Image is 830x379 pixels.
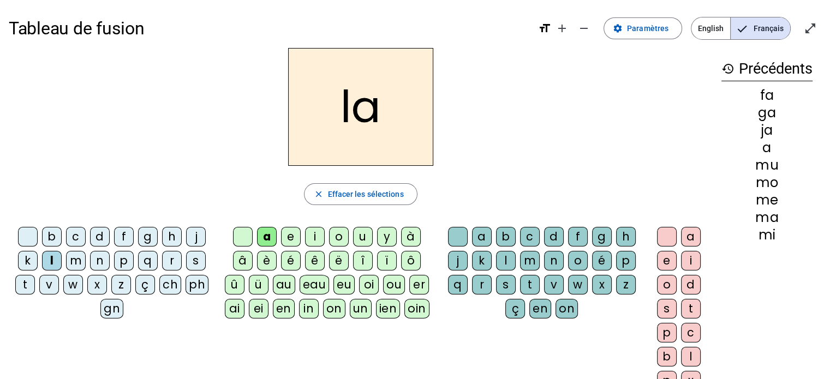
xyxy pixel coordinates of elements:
div: e [281,227,301,246]
div: d [90,227,110,246]
h1: Tableau de fusion [9,11,529,46]
div: à [401,227,421,246]
div: oi [359,275,379,294]
div: fa [721,89,813,102]
div: a [681,227,701,246]
div: m [66,251,86,270]
span: Effacer les sélections [327,188,403,201]
div: û [225,275,244,294]
button: Augmenter la taille de la police [551,17,573,39]
div: j [448,251,468,270]
span: English [691,17,730,39]
div: on [556,299,578,318]
div: a [257,227,277,246]
div: z [616,275,636,294]
div: ï [377,251,397,270]
div: t [520,275,540,294]
div: o [568,251,588,270]
div: v [544,275,564,294]
div: en [273,299,295,318]
div: n [544,251,564,270]
div: l [496,251,516,270]
div: i [681,251,701,270]
div: a [721,141,813,154]
button: Diminuer la taille de la police [573,17,595,39]
div: e [657,251,677,270]
div: î [353,251,373,270]
div: ga [721,106,813,119]
mat-icon: open_in_full [804,22,817,35]
div: au [273,275,295,294]
div: é [281,251,301,270]
div: è [257,251,277,270]
div: y [377,227,397,246]
button: Entrer en plein écran [799,17,821,39]
div: eau [300,275,330,294]
div: in [299,299,319,318]
div: ë [329,251,349,270]
div: c [66,227,86,246]
div: ch [159,275,181,294]
div: eu [333,275,355,294]
div: p [657,323,677,342]
div: x [592,275,612,294]
div: w [63,275,83,294]
div: s [186,251,206,270]
div: ma [721,211,813,224]
div: w [568,275,588,294]
div: q [448,275,468,294]
div: a [472,227,492,246]
div: x [87,275,107,294]
mat-icon: close [313,189,323,199]
div: ien [376,299,401,318]
mat-button-toggle-group: Language selection [691,17,791,40]
h2: la [288,48,433,166]
div: ê [305,251,325,270]
div: m [520,251,540,270]
div: g [138,227,158,246]
div: ü [249,275,268,294]
div: ô [401,251,421,270]
div: mi [721,228,813,242]
div: u [353,227,373,246]
div: o [657,275,677,294]
div: r [472,275,492,294]
h3: Précédents [721,57,813,81]
mat-icon: history [721,62,735,75]
div: f [568,227,588,246]
div: f [114,227,134,246]
button: Paramètres [604,17,682,39]
div: n [90,251,110,270]
div: ei [249,299,268,318]
div: t [681,299,701,318]
div: ph [186,275,208,294]
div: p [616,251,636,270]
div: g [592,227,612,246]
mat-icon: format_size [538,22,551,35]
span: Français [731,17,790,39]
div: z [111,275,131,294]
div: t [15,275,35,294]
div: c [520,227,540,246]
span: Paramètres [627,22,668,35]
button: Effacer les sélections [304,183,417,205]
div: d [681,275,701,294]
div: oin [404,299,429,318]
div: un [350,299,372,318]
div: ou [383,275,405,294]
div: gn [100,299,123,318]
div: mu [721,159,813,172]
div: l [681,347,701,366]
div: h [616,227,636,246]
div: er [409,275,429,294]
div: mo [721,176,813,189]
div: p [114,251,134,270]
div: on [323,299,345,318]
div: ç [135,275,155,294]
div: é [592,251,612,270]
div: ai [225,299,244,318]
div: v [39,275,59,294]
div: l [42,251,62,270]
div: ç [505,299,525,318]
mat-icon: remove [577,22,590,35]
